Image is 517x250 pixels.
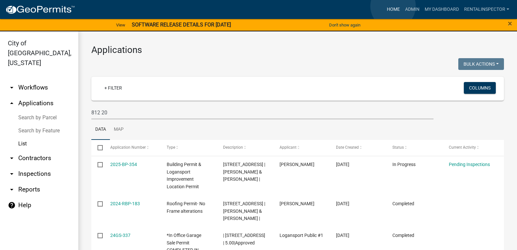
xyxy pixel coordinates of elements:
[110,201,140,206] a: 2024-RBP-183
[110,233,130,238] a: 24GS-337
[458,58,504,70] button: Bulk Actions
[8,84,16,92] i: arrow_drop_down
[462,3,512,16] a: rentalinspector
[273,140,330,156] datatable-header-cell: Applicant
[167,145,175,150] span: Type
[280,233,323,238] span: Logansport Public #1
[8,186,16,193] i: arrow_drop_down
[167,162,201,189] span: Building Permit & Logansport Improvement Location Permit
[104,140,160,156] datatable-header-cell: Application Number
[336,201,349,206] span: 11/19/2024
[91,119,110,140] a: Data
[280,162,314,167] span: Sergio Reyes
[392,201,414,206] span: Completed
[99,82,127,94] a: + Filter
[422,3,462,16] a: My Dashboard
[110,162,137,167] a: 2025-BP-354
[91,140,104,156] datatable-header-cell: Select
[110,119,128,140] a: Map
[280,201,314,206] span: jose reyes
[508,20,512,27] button: Close
[386,140,443,156] datatable-header-cell: Status
[132,22,231,28] strong: SOFTWARE RELEASE DETAILS FOR [DATE]
[8,99,16,107] i: arrow_drop_up
[110,145,146,150] span: Application Number
[217,140,273,156] datatable-header-cell: Description
[91,106,433,119] input: Search for applications
[223,233,265,245] span: | 812 20th St | 5.00|Approved
[223,162,265,182] span: 812 20TH ST | Reyes, Sergio & Juana G |
[336,233,349,238] span: 10/03/2024
[327,20,363,30] button: Don't show again
[449,145,476,150] span: Current Activity
[508,19,512,28] span: ×
[167,201,205,214] span: Roofing Permit- No Frame alterations
[384,3,403,16] a: Home
[336,162,349,167] span: 09/11/2025
[392,233,414,238] span: Completed
[336,145,359,150] span: Date Created
[8,201,16,209] i: help
[91,44,504,56] h3: Applications
[8,154,16,162] i: arrow_drop_down
[8,170,16,178] i: arrow_drop_down
[403,3,422,16] a: Admin
[280,145,297,150] span: Applicant
[392,162,416,167] span: In Progress
[330,140,386,156] datatable-header-cell: Date Created
[114,20,128,30] a: View
[443,140,499,156] datatable-header-cell: Current Activity
[449,162,490,167] a: Pending Inspections
[392,145,404,150] span: Status
[160,140,217,156] datatable-header-cell: Type
[223,201,265,221] span: 812 20TH ST | Reyes, Sergio & Juana G |
[464,82,496,94] button: Columns
[223,145,243,150] span: Description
